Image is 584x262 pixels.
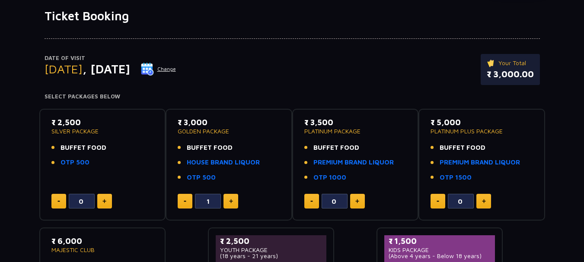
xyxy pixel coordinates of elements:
img: plus [355,199,359,203]
p: YOUTH PACKAGE [220,247,322,253]
h4: Select Packages Below [45,93,540,100]
a: OTP 500 [61,158,89,167]
p: SILVER PACKAGE [51,128,154,134]
p: PLATINUM PLUS PACKAGE [431,128,533,134]
p: GOLDEN PACKAGE [178,128,280,134]
span: BUFFET FOOD [313,143,359,153]
span: BUFFET FOOD [187,143,233,153]
img: plus [102,199,106,203]
p: PLATINUM PACKAGE [304,128,407,134]
img: minus [437,201,439,202]
p: ₹ 3,500 [304,117,407,128]
button: Change [140,62,176,76]
span: BUFFET FOOD [61,143,106,153]
p: ₹ 2,500 [51,117,154,128]
span: , [DATE] [83,62,130,76]
a: OTP 1500 [440,173,472,183]
p: ₹ 6,000 [51,235,154,247]
p: ₹ 1,500 [389,235,491,247]
h1: Ticket Booking [45,9,540,23]
p: ₹ 3,000 [178,117,280,128]
span: BUFFET FOOD [440,143,485,153]
img: plus [482,199,486,203]
img: minus [184,201,186,202]
img: minus [57,201,60,202]
a: OTP 500 [187,173,216,183]
p: ₹ 3,000.00 [487,68,534,81]
img: minus [310,201,313,202]
a: PREMIUM BRAND LIQUOR [313,158,394,167]
p: ₹ 2,500 [220,235,322,247]
a: PREMIUM BRAND LIQUOR [440,158,520,167]
p: (Above 4 years - Below 18 years) [389,253,491,259]
p: MAJESTIC CLUB [51,247,154,253]
a: OTP 1000 [313,173,346,183]
a: HOUSE BRAND LIQUOR [187,158,260,167]
p: Your Total [487,58,534,68]
p: (18 years - 21 years) [220,253,322,259]
img: ticket [487,58,496,68]
p: KIDS PACKAGE [389,247,491,253]
p: Date of Visit [45,54,176,63]
span: [DATE] [45,62,83,76]
p: ₹ 5,000 [431,117,533,128]
img: plus [229,199,233,203]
